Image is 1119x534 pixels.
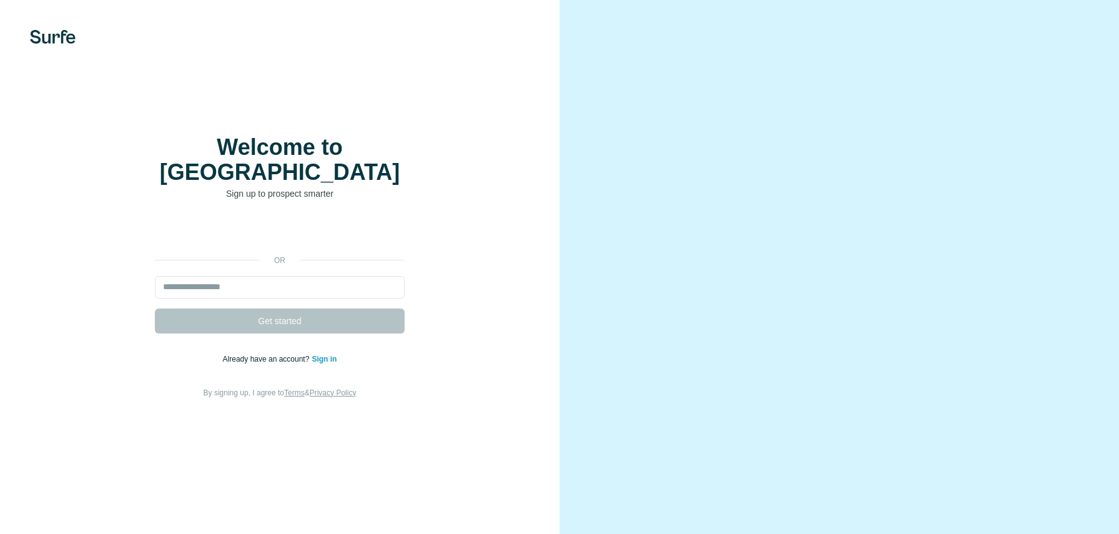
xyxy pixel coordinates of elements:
[30,30,76,44] img: Surfe's logo
[155,135,405,185] h1: Welcome to [GEOGRAPHIC_DATA]
[155,187,405,200] p: Sign up to prospect smarter
[223,355,312,363] span: Already have an account?
[260,255,300,266] p: or
[312,355,337,363] a: Sign in
[149,219,411,246] iframe: Bouton Se connecter avec Google
[284,388,305,397] a: Terms
[310,388,357,397] a: Privacy Policy
[204,388,357,397] span: By signing up, I agree to &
